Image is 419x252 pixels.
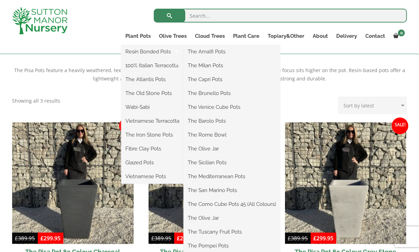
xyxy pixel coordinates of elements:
a: The Barolo Pots [184,116,280,126]
a: Glazed Pots [121,157,184,168]
a: Vietnamese Terracotta [121,116,184,126]
input: Search... [154,9,407,23]
a: Wabi-Sabi [121,102,184,112]
a: About [309,31,332,41]
a: The Como Cube Pots 45 (All Colours) [184,199,280,209]
a: The San Marino Pots [184,185,280,195]
a: Resin Bonded Pots [121,46,184,57]
a: The Olive Jar [184,213,280,223]
a: The Old Stone Pots [121,88,184,98]
p: The Pisa Pots feature a heavily weathered, textured finish, perfect for showcasing topiary balls ... [12,66,407,83]
span: £ [177,235,180,242]
a: The Atlantis Pots [121,74,184,85]
bdi: 299.95 [313,235,333,242]
bdi: 389.95 [288,235,308,242]
a: The Tuscany Fruit Pots [184,227,280,237]
a: The Brunello Pots [184,88,280,98]
bdi: 389.95 [151,235,171,242]
a: The Milan Pots [184,60,280,71]
a: Cloud Trees [191,31,229,41]
a: Fibre Clay Pots [121,144,184,154]
span: £ [41,235,44,242]
select: Shop order [338,97,407,114]
a: The Olive Jar [184,144,280,154]
a: Topiary&Other [264,31,309,41]
img: The Pisa Pot 80 Colour Charcoal [12,122,134,244]
span: Sale! [392,118,408,134]
a: The Sicilian Pots [184,157,280,168]
a: The Amalfi Pots [184,46,280,57]
a: The Capri Pots [184,74,280,85]
bdi: 299.95 [41,235,61,242]
a: Plant Care [229,31,264,41]
a: The Rome Bowl [184,130,280,140]
a: Delivery [332,31,361,41]
img: The Pisa Pot 80 Colour Grey Stone [285,122,407,244]
span: Sale! [119,118,136,134]
a: Contact [361,31,389,41]
a: Olive Trees [155,31,191,41]
bdi: 389.95 [15,235,35,242]
a: The Venice Cube Pots [184,102,280,112]
img: logo [12,7,68,34]
span: £ [313,235,317,242]
span: £ [15,235,18,242]
bdi: 299.95 [177,235,197,242]
a: 100% Italian Terracotta [121,60,184,71]
span: 0 [398,29,405,36]
a: The Pompei Pots [184,241,280,251]
a: Vietnamese Pots [121,171,184,182]
p: Showing all 3 results [12,97,60,105]
a: Plant Pots [121,31,155,41]
a: 0 [389,31,407,41]
span: £ [288,235,291,242]
span: £ [151,235,154,242]
a: The Mediterranean Pots [184,171,280,182]
a: The Iron Stone Pots [121,130,184,140]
